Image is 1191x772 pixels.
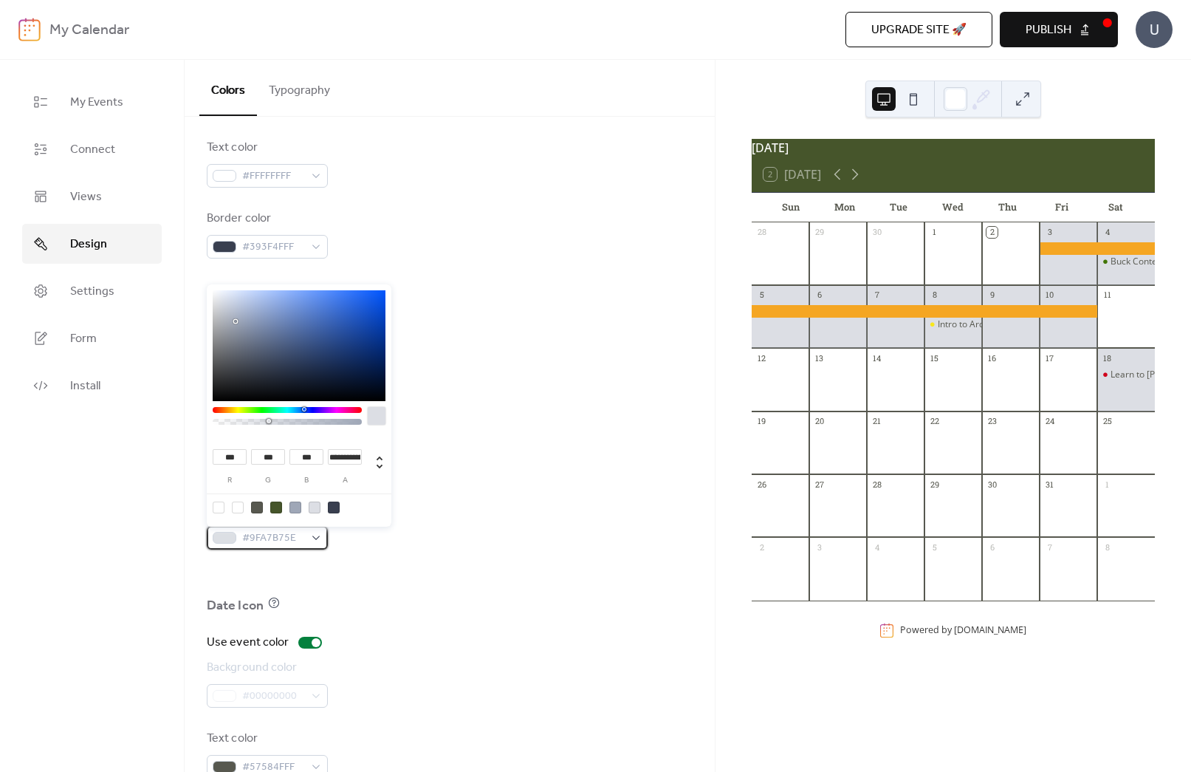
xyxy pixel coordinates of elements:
[242,239,304,256] span: #393F4FFF
[1044,227,1055,238] div: 3
[1044,352,1055,363] div: 17
[763,193,817,222] div: Sun
[1044,416,1055,427] div: 24
[207,659,325,677] div: Background color
[22,224,162,264] a: Design
[814,479,825,490] div: 27
[756,227,767,238] div: 28
[756,542,767,553] div: 2
[251,476,285,485] label: g
[1044,290,1055,301] div: 10
[986,479,998,490] div: 30
[954,624,1026,637] a: [DOMAIN_NAME]
[981,193,1034,222] div: Thu
[900,624,1026,637] div: Powered by
[929,352,940,363] div: 15
[207,730,325,748] div: Text color
[814,290,825,301] div: 6
[70,141,115,159] span: Connect
[22,129,162,169] a: Connect
[1102,290,1113,301] div: 11
[814,352,825,363] div: 13
[1102,416,1113,427] div: 25
[22,271,162,311] a: Settings
[756,416,767,427] div: 19
[872,193,926,222] div: Tue
[1097,256,1155,268] div: Buck Contest – Archery Starts!
[752,305,1097,318] div: Muzzleloader Sale
[22,177,162,216] a: Views
[328,502,340,513] div: rgb(57, 63, 79)
[1136,11,1173,48] div: U
[817,193,871,222] div: Mon
[1000,12,1118,47] button: Publish
[1102,542,1113,553] div: 8
[207,210,325,228] div: Border color
[756,479,767,490] div: 26
[1102,227,1113,238] div: 4
[756,352,767,363] div: 12
[213,476,247,485] label: r
[289,502,301,513] div: rgb(159, 167, 183)
[207,634,289,652] div: Use event color
[986,290,998,301] div: 9
[70,378,100,395] span: Install
[924,318,982,331] div: Intro to Archery Course – Youth 16 and Under
[986,416,998,427] div: 23
[756,290,767,301] div: 5
[929,542,940,553] div: 5
[938,318,1125,331] div: Intro to Archery Course – Youth 16 and Under
[242,530,304,547] span: #9FA7B75E
[242,168,304,185] span: #FFFFFFFF
[871,542,882,553] div: 4
[270,502,282,513] div: rgb(70, 85, 43)
[871,21,967,39] span: Upgrade site 🚀
[70,330,97,348] span: Form
[1034,193,1088,222] div: Fri
[70,94,123,112] span: My Events
[929,479,940,490] div: 29
[814,416,825,427] div: 20
[929,290,940,301] div: 8
[251,502,263,513] div: rgb(87, 88, 79)
[871,479,882,490] div: 28
[232,502,244,513] div: rgb(255, 255, 255)
[309,502,320,513] div: rgba(159, 167, 183, 0.3686274509803922)
[814,227,825,238] div: 29
[986,352,998,363] div: 16
[199,60,257,116] button: Colors
[986,542,998,553] div: 6
[70,236,107,253] span: Design
[70,188,102,206] span: Views
[814,542,825,553] div: 3
[871,352,882,363] div: 14
[871,416,882,427] div: 21
[18,18,41,41] img: logo
[328,476,362,485] label: a
[257,60,342,115] button: Typography
[871,290,882,301] div: 7
[289,476,323,485] label: b
[1089,193,1143,222] div: Sat
[871,227,882,238] div: 30
[22,366,162,406] a: Install
[929,227,940,238] div: 1
[207,597,264,615] div: Date Icon
[70,283,114,301] span: Settings
[1040,242,1155,255] div: Muzzleloader Sale
[207,139,325,157] div: Text color
[22,82,162,122] a: My Events
[213,502,224,513] div: rgba(0, 0, 0, 0)
[1102,479,1113,490] div: 1
[1044,542,1055,553] div: 7
[1044,479,1055,490] div: 31
[926,193,980,222] div: Wed
[1026,21,1071,39] span: Publish
[22,318,162,358] a: Form
[49,16,129,44] b: My Calendar
[845,12,992,47] button: Upgrade site 🚀
[1097,369,1155,381] div: Learn to Hunt Course
[986,227,998,238] div: 2
[1102,352,1113,363] div: 18
[929,416,940,427] div: 22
